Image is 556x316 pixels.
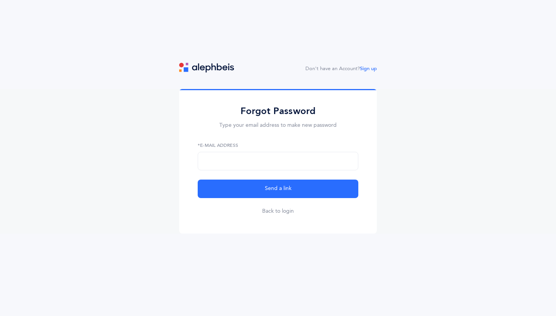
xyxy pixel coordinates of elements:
[265,185,292,193] span: Send a link
[198,142,358,149] label: *E-Mail Address
[179,63,234,72] img: logo.svg
[198,121,358,129] p: Type your email address to make new password
[305,65,377,73] div: Don't have an Account?
[262,207,294,215] a: Back to login
[360,66,377,71] a: Sign up
[198,105,358,117] h2: Forgot Password
[198,180,358,198] button: Send a link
